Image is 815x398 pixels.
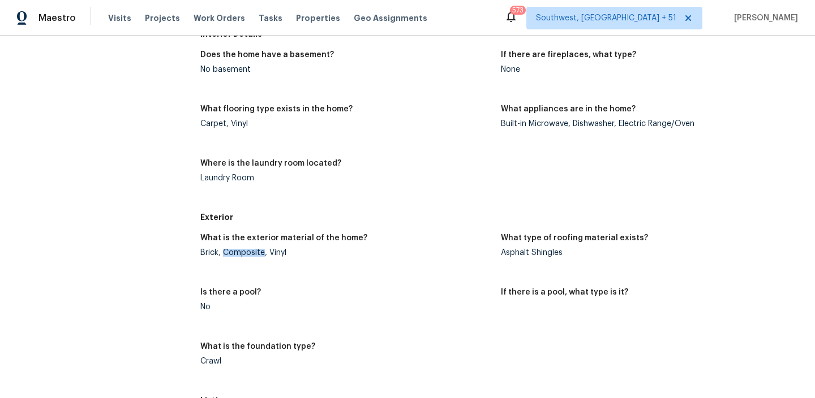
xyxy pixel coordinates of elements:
div: No basement [200,66,492,73]
span: Projects [145,12,180,24]
span: [PERSON_NAME] [730,12,798,24]
span: Southwest, [GEOGRAPHIC_DATA] + 51 [536,12,676,24]
h5: What type of roofing material exists? [501,234,648,242]
h5: What is the exterior material of the home? [200,234,367,242]
div: Built-in Microwave, Dishwasher, Electric Range/Oven [501,120,792,128]
div: Crawl [200,357,492,365]
div: Laundry Room [200,174,492,182]
div: Asphalt Shingles [501,249,792,257]
span: Maestro [38,12,76,24]
div: Carpet, Vinyl [200,120,492,128]
div: 573 [512,5,524,16]
span: Properties [296,12,340,24]
h5: What is the foundation type? [200,343,315,351]
h5: If there is a pool, what type is it? [501,288,628,296]
div: No [200,303,492,311]
h5: Does the home have a basement? [200,51,334,59]
h5: Where is the laundry room located? [200,159,341,167]
div: Brick, Composite, Vinyl [200,249,492,257]
h5: What appliances are in the home? [501,105,636,113]
h5: Is there a pool? [200,288,261,296]
span: Tasks [259,14,282,22]
h5: If there are fireplaces, what type? [501,51,636,59]
div: None [501,66,792,73]
h5: Exterior [200,211,801,223]
span: Work Orders [194,12,245,24]
span: Geo Assignments [354,12,427,24]
span: Visits [108,12,131,24]
h5: What flooring type exists in the home? [200,105,353,113]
